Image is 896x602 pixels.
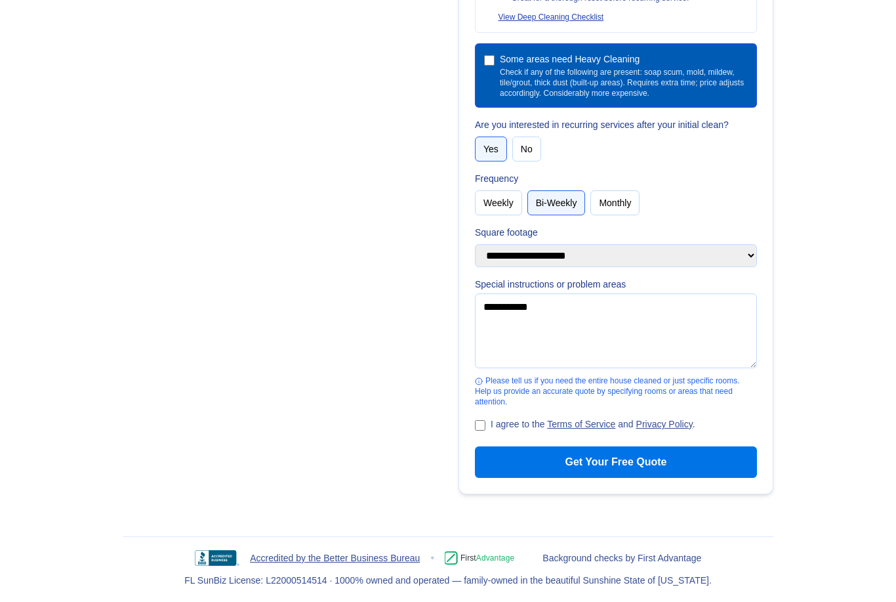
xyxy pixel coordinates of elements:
[475,376,757,407] div: Please tell us if you need the entire house cleaned or just specific rooms. Help us provide an ac...
[475,190,522,215] button: Weekly
[250,551,420,565] a: Accredited by the Better Business Bureau
[491,418,695,431] label: I agree to the and .
[590,190,640,215] button: Monthly
[475,118,757,131] label: Are you interested in recurring services after your initial clean?
[484,55,495,66] input: Some areas need Heavy CleaningCheck if any of the following are present: soap scum, mold, mildew,...
[475,226,757,239] label: Square footage
[475,172,757,185] label: Frequency
[475,278,757,291] label: Special instructions or problem areas
[475,446,757,478] button: Get Your Free Quote
[184,574,712,587] div: FL SunBiz License: L22000514514 · 1000% owned and operated — family‑owned in the beautiful Sunshi...
[475,137,507,161] button: Yes
[445,550,532,566] img: First Advantage
[500,67,748,98] span: Check if any of the following are present: soap scum, mold, mildew, tile/grout, thick dust (built...
[542,551,701,565] span: Background checks by First Advantage
[430,550,434,566] span: •
[499,12,604,22] button: View Deep Cleaning Checklist
[512,137,541,161] button: No
[636,419,693,429] a: Privacy Policy
[195,550,240,566] img: BBB Accredited
[547,419,615,429] a: Terms of Service
[527,190,586,215] button: Bi-Weekly
[500,54,640,64] span: Some areas need Heavy Cleaning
